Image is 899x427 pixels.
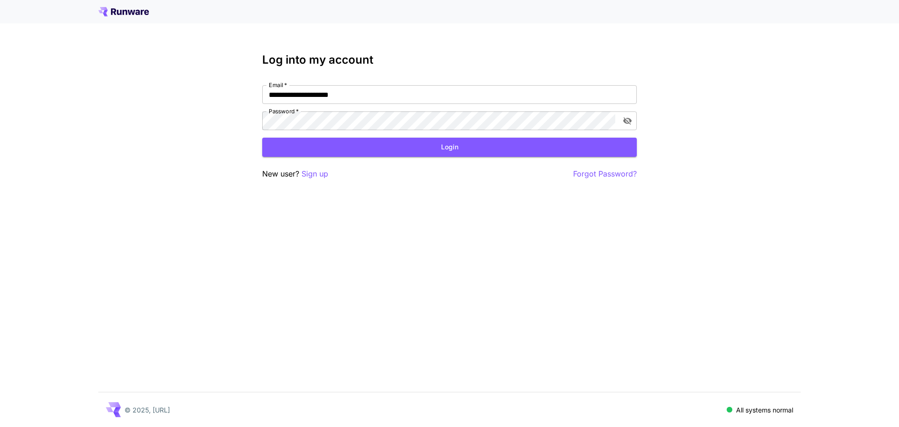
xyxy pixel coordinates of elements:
button: toggle password visibility [619,112,636,129]
h3: Log into my account [262,53,637,66]
button: Login [262,138,637,157]
p: New user? [262,168,328,180]
p: All systems normal [736,405,793,415]
label: Password [269,107,299,115]
button: Sign up [302,168,328,180]
button: Forgot Password? [573,168,637,180]
label: Email [269,81,287,89]
p: © 2025, [URL] [125,405,170,415]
